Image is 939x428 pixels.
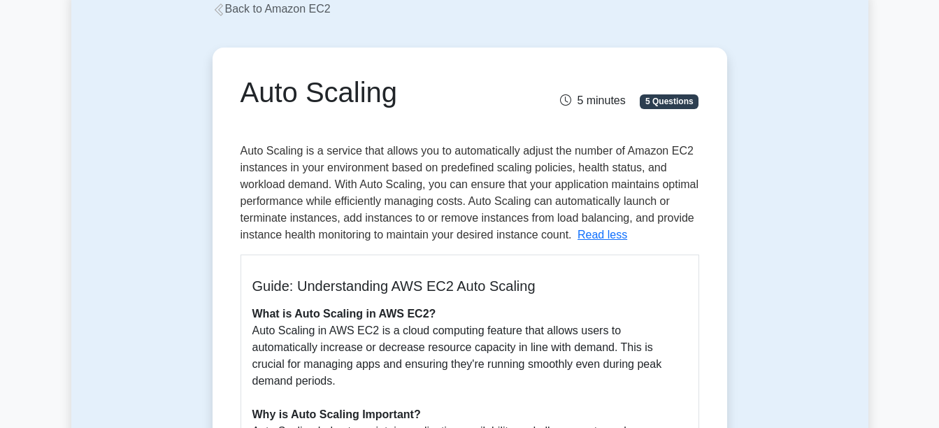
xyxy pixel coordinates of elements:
[640,94,698,108] span: 5 Questions
[241,145,698,241] span: Auto Scaling is a service that allows you to automatically adjust the number of Amazon EC2 instan...
[252,278,687,294] h5: Guide: Understanding AWS EC2 Auto Scaling
[252,408,421,420] b: Why is Auto Scaling Important?
[578,227,627,243] button: Read less
[241,76,540,109] h1: Auto Scaling
[252,308,436,320] b: What is Auto Scaling in AWS EC2?
[213,3,331,15] a: Back to Amazon EC2
[560,94,625,106] span: 5 minutes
